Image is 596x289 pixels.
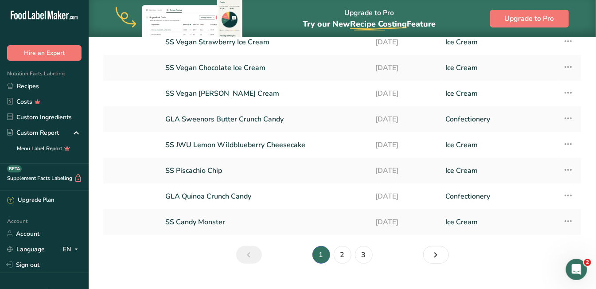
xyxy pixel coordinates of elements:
a: Ice Cream [446,161,553,180]
a: SS Vegan [PERSON_NAME] Cream [165,84,365,103]
a: Next page [423,246,449,264]
button: Hire an Expert [7,45,82,61]
a: Ice Cream [446,33,553,51]
a: Ice Cream [446,59,553,77]
a: SS Vegan Strawberry Ice Cream [165,33,365,51]
div: EN [63,244,82,254]
a: GLA Quinoa Crunch Candy [165,187,365,206]
div: Upgrade to Pro [303,0,436,37]
div: Upgrade Plan [7,196,54,205]
span: 2 [584,259,591,266]
a: GLA Sweenors Butter Crunch Candy [165,110,365,129]
a: Ice Cream [446,136,553,154]
a: [DATE] [375,136,435,154]
a: Confectionery [446,187,553,206]
a: Page 2. [334,246,351,264]
a: [DATE] [375,33,435,51]
a: SS Candy Monster [165,213,365,231]
a: Ice Cream [446,213,553,231]
a: [DATE] [375,213,435,231]
span: Upgrade to Pro [505,13,554,24]
span: Try our New Feature [303,19,436,29]
a: SS Vegan Chocolate Ice Cream [165,59,365,77]
a: [DATE] [375,110,435,129]
a: SS JWU Lemon Wildblueberry Cheesecake [165,136,365,154]
a: Ice Cream [446,84,553,103]
a: [DATE] [375,84,435,103]
a: [DATE] [375,187,435,206]
div: Custom Report [7,128,59,137]
span: Recipe Costing [350,19,407,29]
a: Confectionery [446,110,553,129]
a: Previous page [236,246,262,264]
a: [DATE] [375,59,435,77]
button: Upgrade to Pro [490,10,569,27]
a: Page 3. [355,246,373,264]
a: [DATE] [375,161,435,180]
a: SS Piscachio Chip [165,161,365,180]
div: BETA [7,165,22,172]
iframe: Intercom live chat [566,259,587,280]
a: Language [7,242,45,257]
